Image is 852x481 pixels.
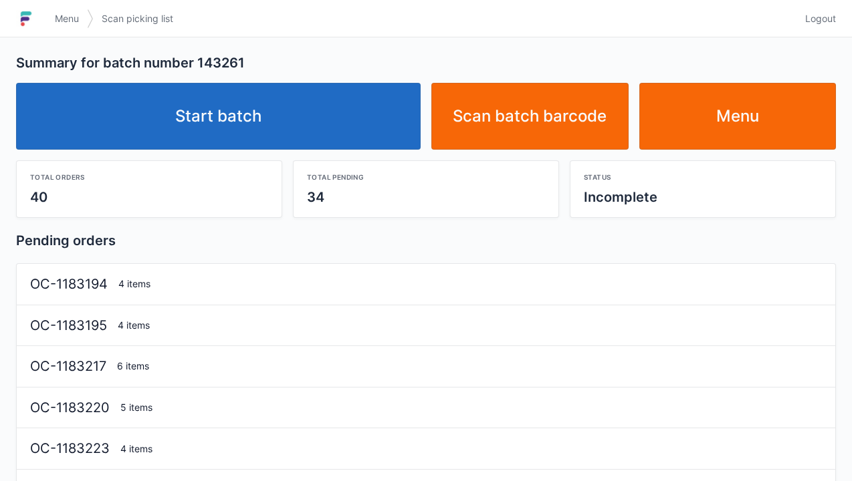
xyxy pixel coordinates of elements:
a: Scan picking list [94,7,181,31]
h2: Pending orders [16,231,836,250]
img: svg> [87,3,94,35]
span: Scan picking list [102,12,173,25]
a: Menu [47,7,87,31]
div: Total pending [307,172,545,182]
div: OC-1183220 [25,398,115,418]
a: Start batch [16,83,421,150]
span: Logout [805,12,836,25]
div: OC-1183195 [25,316,112,335]
div: Incomplete [584,188,822,206]
img: logo-small.jpg [16,8,36,29]
div: 40 [30,188,268,206]
h2: Summary for batch number 143261 [16,53,836,72]
div: 4 items [113,277,827,291]
div: 5 items [115,401,827,414]
a: Logout [797,7,836,31]
div: Total orders [30,172,268,182]
div: OC-1183223 [25,439,115,458]
div: 4 items [115,442,827,456]
div: OC-1183194 [25,275,113,294]
div: Status [584,172,822,182]
span: Menu [55,12,79,25]
div: 6 items [112,359,827,373]
a: Menu [639,83,837,150]
a: Scan batch barcode [431,83,629,150]
div: 34 [307,188,545,206]
div: OC-1183217 [25,357,112,376]
div: 4 items [112,319,827,332]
